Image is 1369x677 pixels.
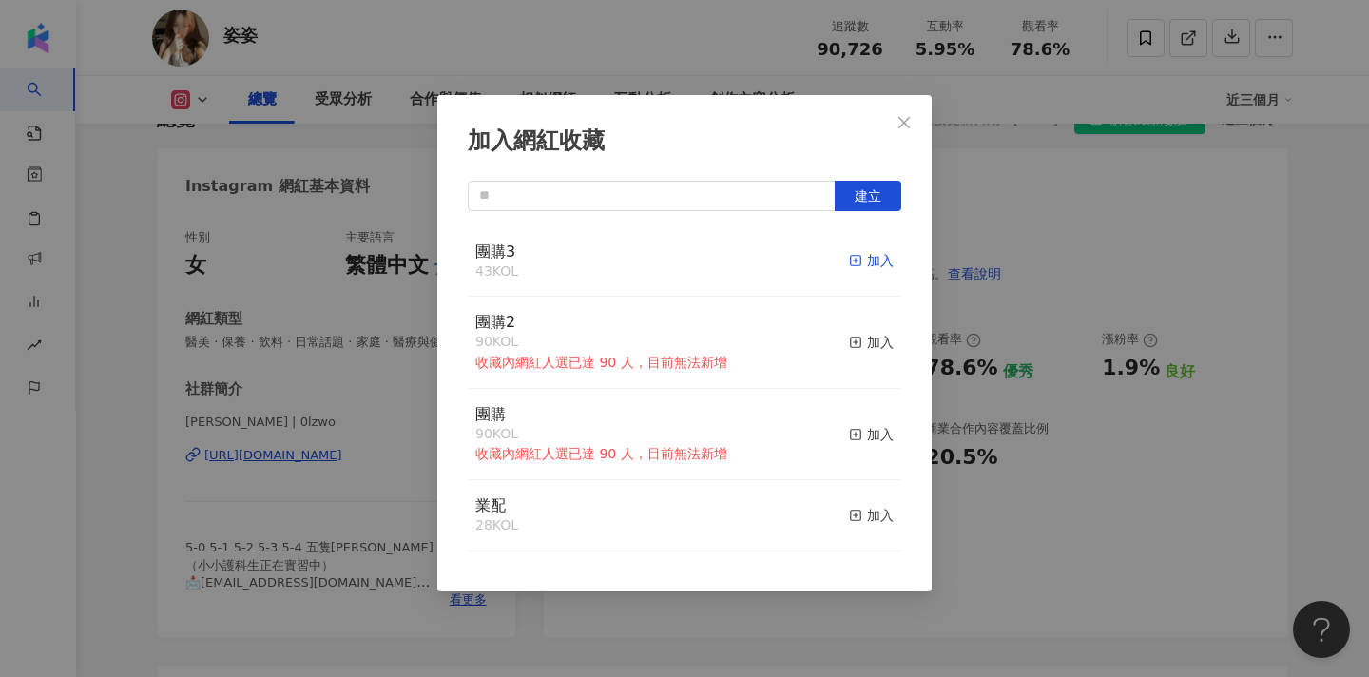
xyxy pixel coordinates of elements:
div: 加入 [849,332,894,353]
div: 加入 [849,505,894,526]
div: 加入 [849,250,894,271]
button: 加入 [849,404,894,465]
a: 團購3 [475,244,515,260]
button: 加入 [849,242,894,281]
div: 加入 [849,424,894,445]
span: 團購2 [475,313,515,331]
button: 加入 [849,312,894,373]
a: 團購 [475,407,506,422]
span: 建立 [855,188,881,203]
div: 加入網紅收藏 [468,126,901,158]
span: 外泌體業配 [475,568,551,586]
span: 團購 [475,405,506,423]
div: 28 KOL [475,516,518,535]
span: 團購3 [475,242,515,261]
div: 90 KOL [475,333,727,352]
button: 加入 [849,567,894,607]
div: 43 KOL [475,262,518,281]
div: 90 KOL [475,425,727,444]
span: 收藏內網紅人選已達 90 人，目前無法新增 [475,355,727,370]
a: 團購2 [475,315,515,330]
span: 業配 [475,496,506,514]
span: close [897,115,912,130]
a: 業配 [475,498,506,513]
button: 建立 [835,181,901,211]
button: 加入 [849,495,894,535]
button: Close [885,104,923,142]
span: 收藏內網紅人選已達 90 人，目前無法新增 [475,446,727,461]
